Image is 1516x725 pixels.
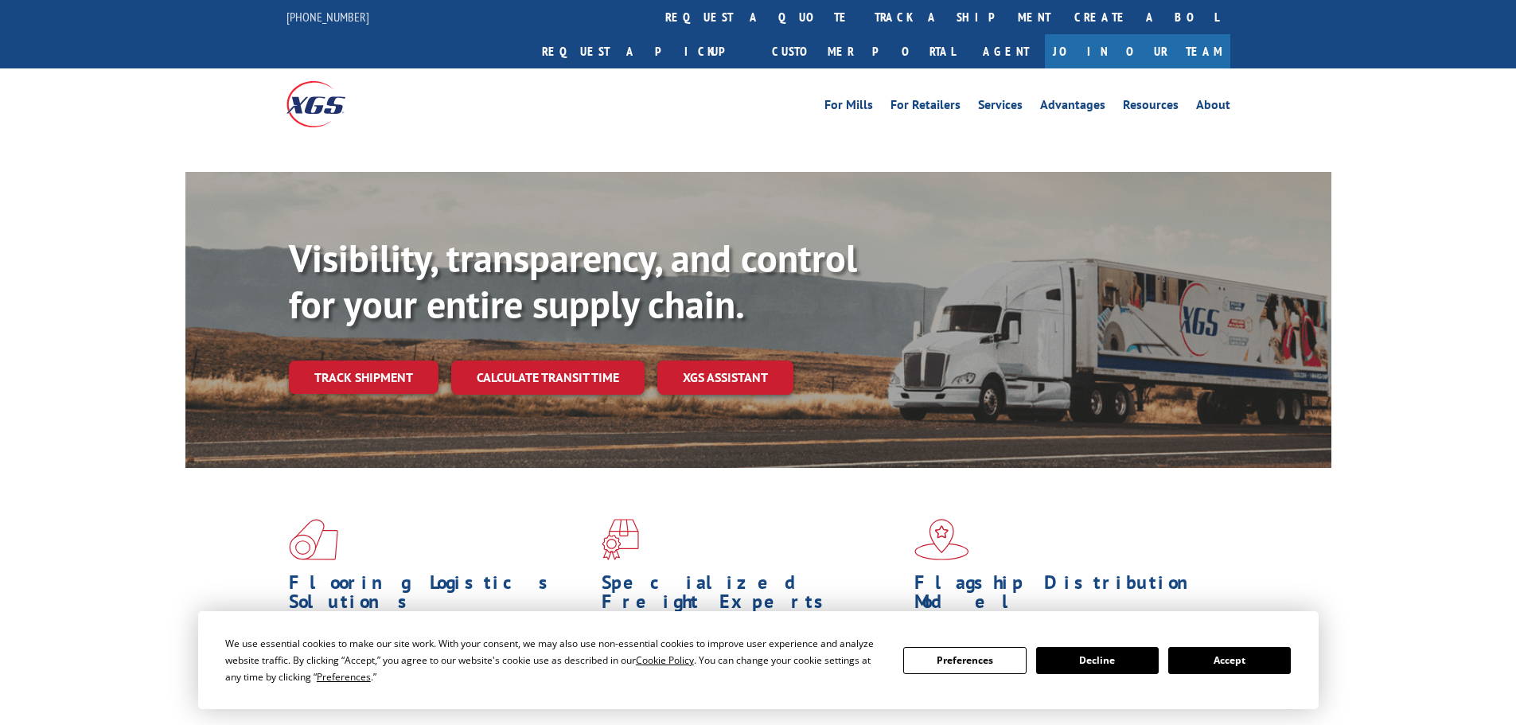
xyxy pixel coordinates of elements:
[903,647,1026,674] button: Preferences
[914,573,1215,619] h1: Flagship Distribution Model
[289,361,438,394] a: Track shipment
[289,573,590,619] h1: Flooring Logistics Solutions
[914,519,969,560] img: xgs-icon-flagship-distribution-model-red
[289,519,338,560] img: xgs-icon-total-supply-chain-intelligence-red
[530,34,760,68] a: Request a pickup
[317,670,371,684] span: Preferences
[760,34,967,68] a: Customer Portal
[289,233,857,329] b: Visibility, transparency, and control for your entire supply chain.
[602,519,639,560] img: xgs-icon-focused-on-flooring-red
[286,9,369,25] a: [PHONE_NUMBER]
[1036,647,1159,674] button: Decline
[602,573,902,619] h1: Specialized Freight Experts
[1196,99,1230,116] a: About
[225,635,884,685] div: We use essential cookies to make our site work. With your consent, we may also use non-essential ...
[1168,647,1291,674] button: Accept
[1040,99,1105,116] a: Advantages
[978,99,1023,116] a: Services
[967,34,1045,68] a: Agent
[891,99,961,116] a: For Retailers
[198,611,1319,709] div: Cookie Consent Prompt
[1045,34,1230,68] a: Join Our Team
[657,361,793,395] a: XGS ASSISTANT
[824,99,873,116] a: For Mills
[636,653,694,667] span: Cookie Policy
[451,361,645,395] a: Calculate transit time
[1123,99,1179,116] a: Resources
